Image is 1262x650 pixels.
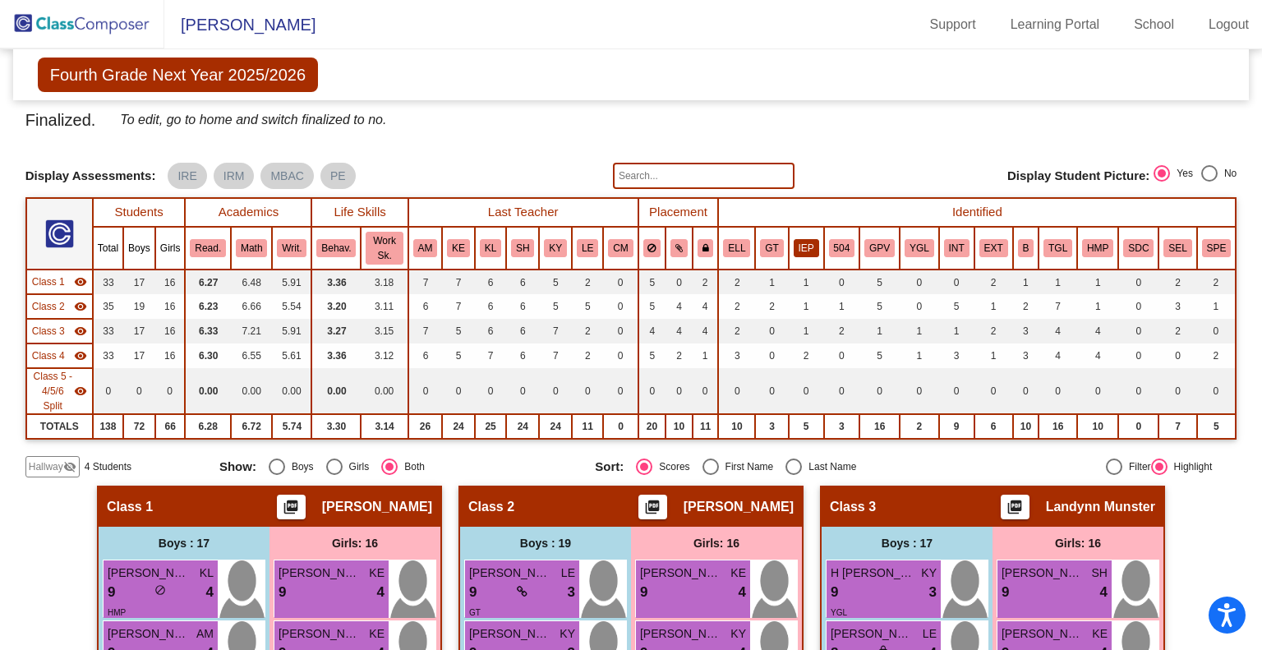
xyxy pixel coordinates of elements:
[93,294,123,319] td: 35
[666,343,693,368] td: 2
[1154,165,1237,187] mat-radio-group: Select an option
[1077,227,1118,270] th: High Maitenence Parents
[789,294,824,319] td: 1
[603,227,638,270] th: Cassidy Mullings
[755,319,788,343] td: 0
[475,343,506,368] td: 7
[26,368,93,414] td: Kelcy Maio - EIAP 4-6
[859,343,900,368] td: 5
[155,414,186,439] td: 66
[572,227,603,270] th: Lauren Everson
[613,163,795,189] input: Search...
[755,343,788,368] td: 0
[1077,343,1118,368] td: 4
[974,227,1013,270] th: Extrovert
[475,414,506,439] td: 25
[1118,414,1158,439] td: 0
[1013,294,1039,319] td: 2
[718,198,1236,227] th: Identified
[398,459,425,474] div: Both
[361,368,408,414] td: 0.00
[544,239,567,257] button: KY
[1039,227,1077,270] th: TGLE
[1158,319,1196,343] td: 2
[475,319,506,343] td: 6
[408,319,443,343] td: 7
[1170,166,1193,181] div: Yes
[666,319,693,343] td: 4
[666,227,693,270] th: Keep with students
[718,294,755,319] td: 2
[1218,166,1237,181] div: No
[718,227,755,270] th: English Language Learner
[1118,270,1158,294] td: 0
[408,294,443,319] td: 6
[1043,239,1072,257] button: TGL
[1013,319,1039,343] td: 3
[311,368,361,414] td: 0.00
[1197,270,1237,294] td: 2
[905,239,934,257] button: YGL
[1118,294,1158,319] td: 0
[32,324,65,339] span: Class 3
[829,239,855,257] button: 504
[408,227,443,270] th: Andrea Macias
[506,294,539,319] td: 6
[361,414,408,439] td: 3.14
[26,270,93,294] td: Katie Cantu - No Class Name
[939,343,974,368] td: 3
[789,368,824,414] td: 0
[974,414,1013,439] td: 6
[93,270,123,294] td: 33
[693,227,719,270] th: Keep with teacher
[900,368,939,414] td: 0
[1118,343,1158,368] td: 0
[824,343,860,368] td: 0
[93,368,123,414] td: 0
[155,343,186,368] td: 16
[755,227,788,270] th: Gifted and Talented
[311,414,361,439] td: 3.30
[864,239,895,257] button: GPV
[190,239,226,257] button: Read.
[900,294,939,319] td: 0
[900,343,939,368] td: 1
[760,239,783,257] button: GT
[979,239,1008,257] button: EXT
[408,414,443,439] td: 26
[1121,12,1187,38] a: School
[723,239,750,257] button: ELL
[974,294,1013,319] td: 1
[1018,239,1034,257] button: B
[408,368,443,414] td: 0
[231,270,272,294] td: 6.48
[26,294,93,319] td: Lauren Everson - No Class Name
[1039,294,1077,319] td: 7
[361,270,408,294] td: 3.18
[539,319,572,343] td: 7
[608,239,633,257] button: CM
[285,459,314,474] div: Boys
[603,294,638,319] td: 0
[506,270,539,294] td: 6
[974,270,1013,294] td: 2
[1202,239,1232,257] button: SPE
[824,368,860,414] td: 0
[789,343,824,368] td: 2
[718,414,755,439] td: 10
[447,239,470,257] button: KE
[272,368,311,414] td: 0.00
[539,294,572,319] td: 5
[475,270,506,294] td: 6
[789,227,824,270] th: Individualized Education Plan
[85,459,131,474] span: 4 Students
[824,270,860,294] td: 0
[155,270,186,294] td: 16
[475,294,506,319] td: 6
[320,163,356,189] mat-chip: PE
[1118,227,1158,270] th: EAIP
[74,275,87,288] mat-icon: visibility
[666,270,693,294] td: 0
[638,414,666,439] td: 20
[1163,239,1191,257] button: SEL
